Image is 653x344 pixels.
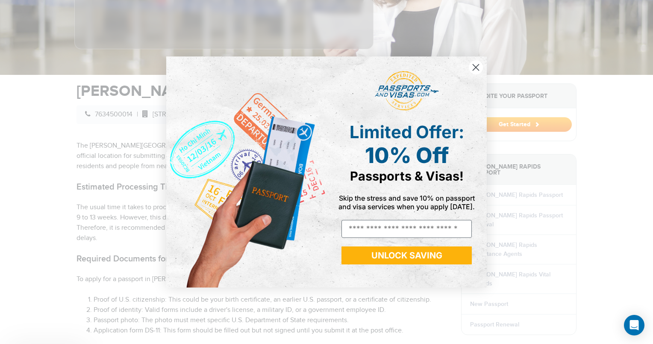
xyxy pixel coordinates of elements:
[338,194,475,211] span: Skip the stress and save 10% on passport and visa services when you apply [DATE].
[365,142,449,168] span: 10% Off
[166,56,326,288] img: de9cda0d-0715-46ca-9a25-073762a91ba7.png
[375,71,439,111] img: passports and visas
[350,122,464,142] span: Limited Offer:
[350,169,464,184] span: Passports & Visas!
[341,246,472,264] button: UNLOCK SAVING
[468,60,483,75] button: Close dialog
[624,315,644,335] div: Open Intercom Messenger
